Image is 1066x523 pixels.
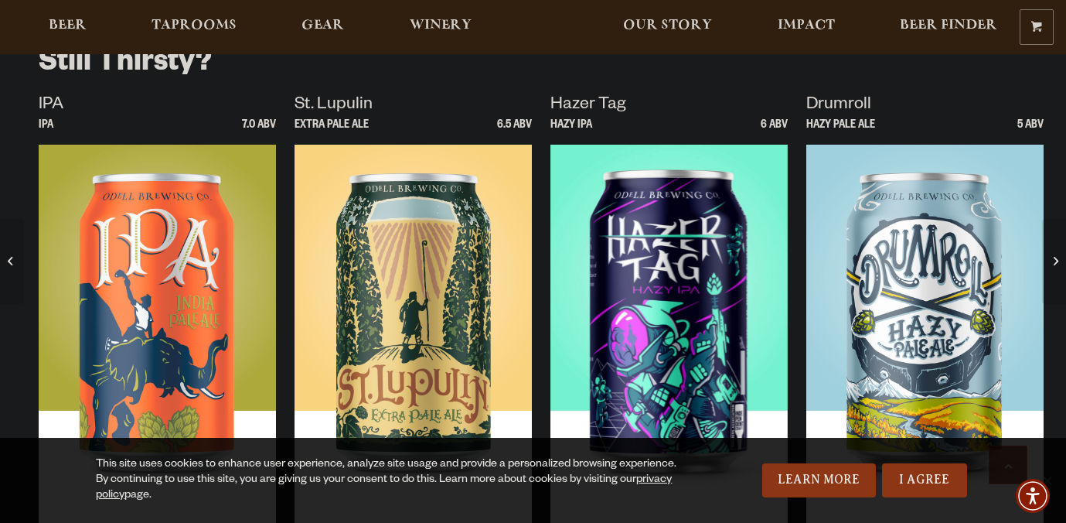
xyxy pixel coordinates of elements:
[497,120,532,145] p: 6.5 ABV
[778,19,835,32] span: Impact
[39,120,53,145] p: IPA
[242,120,276,145] p: 7.0 ABV
[890,19,1007,36] a: Beer Finder
[1016,479,1050,513] div: Accessibility Menu
[1017,120,1044,145] p: 5 ABV
[623,19,712,32] span: Our Story
[295,92,532,120] p: St. Lupulin
[900,19,997,32] span: Beer Finder
[806,120,875,145] p: Hazy Pale Ale
[410,19,472,32] span: Winery
[523,19,581,36] a: Odell Home
[762,463,876,497] a: Learn More
[768,19,845,36] a: Impact
[295,120,369,145] p: Extra Pale Ale
[141,19,247,36] a: Taprooms
[39,92,276,120] p: IPA
[761,120,788,145] p: 6 ABV
[400,19,482,36] a: Winery
[550,92,788,120] p: Hazer Tag
[152,19,237,32] span: Taprooms
[301,19,344,32] span: Gear
[613,19,722,36] a: Our Story
[49,19,87,32] span: Beer
[882,463,967,497] a: I Agree
[550,120,592,145] p: Hazy IPA
[96,457,689,504] div: This site uses cookies to enhance user experience, analyze site usage and provide a personalized ...
[806,92,1044,120] p: Drumroll
[39,45,1027,92] h3: Still Thirsty?
[291,19,354,36] a: Gear
[39,19,97,36] a: Beer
